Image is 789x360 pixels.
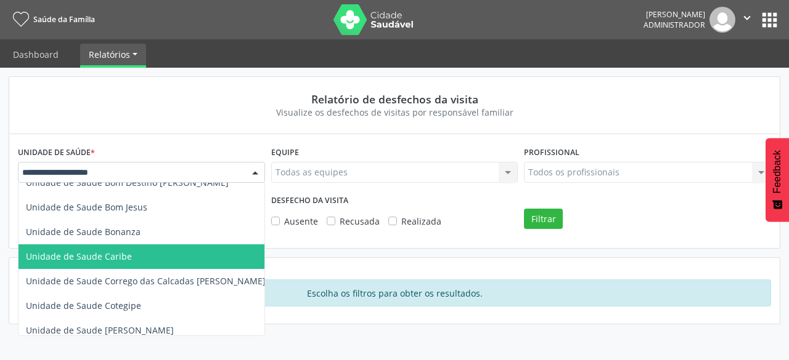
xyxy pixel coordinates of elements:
[18,279,771,306] div: Escolha os filtros para obter os resultados.
[740,11,754,25] i: 
[735,7,759,33] button: 
[524,143,579,162] label: Profissional
[766,138,789,222] button: Feedback - Mostrar pesquisa
[26,250,132,262] span: Unidade de Saude Caribe
[271,143,299,162] label: Equipe
[80,44,146,65] a: Relatórios
[33,14,95,25] span: Saúde da Família
[271,191,348,210] label: DESFECHO DA VISITA
[26,226,141,238] span: Unidade de Saude Bonanza
[644,20,705,30] span: Administrador
[772,150,783,193] span: Feedback
[27,106,762,119] div: Visualize os desfechos de visitas por responsável familiar
[27,92,762,106] div: Relatório de desfechos da visita
[26,177,229,188] span: Unidade de Saude Bom Destino [PERSON_NAME]
[644,9,705,20] div: [PERSON_NAME]
[26,201,147,213] span: Unidade de Saude Bom Jesus
[9,9,95,30] a: Saúde da Família
[89,49,130,60] span: Relatórios
[26,275,266,287] span: Unidade de Saude Corrego das Calcadas [PERSON_NAME]
[759,9,780,31] button: apps
[401,215,441,227] span: Realizada
[284,215,318,227] span: Ausente
[18,143,95,162] label: Unidade de saúde
[4,44,67,65] a: Dashboard
[26,300,141,311] span: Unidade de Saude Cotegipe
[709,7,735,33] img: img
[26,324,174,336] span: Unidade de Saude [PERSON_NAME]
[524,209,563,230] button: Filtrar
[340,215,380,227] span: Recusada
